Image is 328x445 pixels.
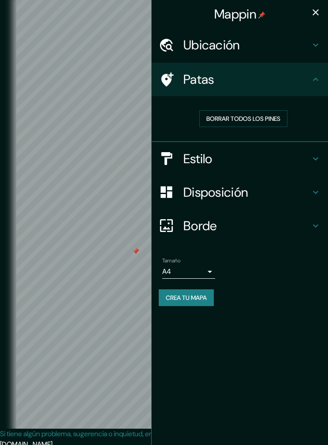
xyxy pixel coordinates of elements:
[258,11,265,19] img: pin-icon.png
[162,265,215,279] div: A4
[183,217,217,234] font: Borde
[152,209,328,243] div: Borde
[183,37,240,53] font: Ubicación
[183,184,248,201] font: Disposición
[199,110,287,127] button: Borrar todos los pines
[206,115,280,123] font: Borrar todos los pines
[250,411,318,435] iframe: Lanzador de widgets de ayuda
[152,63,328,96] div: Patas
[159,289,214,306] button: Crea tu mapa
[152,28,328,62] div: Ubicación
[214,6,257,22] font: Mappin
[162,267,171,276] font: A4
[183,150,212,167] font: Estilo
[183,71,214,88] font: Patas
[152,176,328,209] div: Disposición
[162,257,180,264] font: Tamaño
[152,142,328,176] div: Estilo
[166,294,207,302] font: Crea tu mapa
